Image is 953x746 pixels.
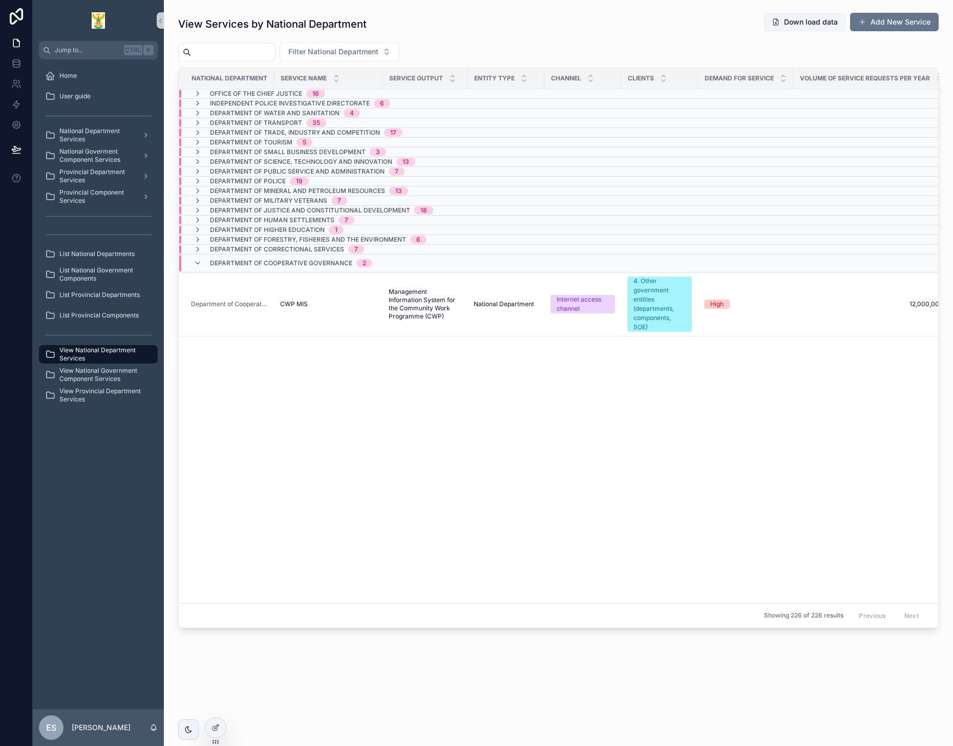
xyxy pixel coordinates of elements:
[210,148,366,156] span: Department of Small Business Development
[192,74,267,82] span: National Department
[39,87,158,105] a: User guide
[403,158,409,166] div: 13
[59,168,134,184] span: Provincial Department Services
[55,46,120,54] span: Jump to...
[210,177,286,185] span: Department of Police
[39,265,158,284] a: List National Government Components
[280,42,399,61] button: Select Button
[46,721,56,734] span: ES
[39,366,158,384] a: View National Government Component Services
[210,99,370,108] span: Independent Police Investigative Directorate
[550,295,615,313] a: Internet access channel
[210,138,292,146] span: Department of Tourism
[191,300,268,308] a: Department of Cooperative Governance
[210,129,380,137] span: Department of Trade, Industry and Competition
[280,300,308,308] span: CWP MIS
[380,99,384,108] div: 6
[312,90,319,98] div: 16
[39,386,158,404] a: View Provincial Department Services
[59,188,134,205] span: Provincial Component Services
[210,119,302,127] span: Department of Transport
[390,129,396,137] div: 17
[59,72,77,80] span: Home
[39,245,158,263] a: List National Departments
[59,147,134,164] span: National Goverment Component Services
[72,722,131,733] p: [PERSON_NAME]
[288,47,378,57] span: Filter National Department
[281,74,327,82] span: Service Name
[210,226,325,234] span: Department of Higher Education
[354,245,358,253] div: 7
[59,291,140,299] span: List Provincial Departments
[39,345,158,364] a: View National Department Services
[39,286,158,304] a: List Provincial Departments
[850,13,939,31] button: Add New Service
[39,126,158,144] a: National Department Services
[296,177,303,185] div: 19
[59,266,147,283] span: List National Government Components
[39,306,158,325] a: List Provincial Components
[557,295,609,313] div: Internet access channel
[420,206,427,215] div: 18
[210,236,406,244] span: Department of Forestry, Fisheries and the Environment
[210,90,302,98] span: Office of the Chief Justice
[210,216,334,224] span: Department of Human Settlements
[345,216,348,224] div: 7
[335,226,337,234] div: 1
[210,158,392,166] span: Department of Science, Technology and Innovation
[474,300,534,308] span: National Department
[389,74,443,82] span: Service Output
[59,92,91,100] span: User guide
[39,67,158,85] a: Home
[474,300,538,308] a: National Department
[376,148,380,156] div: 3
[303,138,306,146] div: 5
[178,17,367,31] h1: View Services by National Department
[210,187,385,195] span: Department of Mineral and Petroleum Resources
[39,187,158,206] a: Provincial Component Services
[395,187,402,195] div: 13
[705,74,774,82] span: Demand for service
[210,206,410,215] span: Department of Justice and Constitutional Development
[800,74,930,82] span: Volume of service requests per year
[395,167,398,176] div: 7
[59,127,134,143] span: National Department Services
[59,367,147,383] span: View National Government Component Services
[337,197,341,205] div: 7
[764,13,846,31] button: Down load data
[59,346,147,363] span: View National Department Services
[363,259,366,267] div: 2
[59,387,147,403] span: View Provincial Department Services
[628,74,654,82] span: Clients
[799,300,943,308] a: 12,000,000
[474,74,515,82] span: Entity Type
[551,74,581,82] span: Channel
[416,236,420,244] div: 6
[210,245,344,253] span: Department of Correctional Services
[389,288,461,321] a: Management Information System for the Community Work Programme (CWP)
[39,41,158,59] button: Jump to...CtrlK
[764,611,843,620] span: Showing 226 of 226 results
[92,12,104,29] img: App logo
[59,311,139,319] span: List Provincial Components
[312,119,320,127] div: 35
[210,109,340,117] span: Department of Water and Sanitation
[710,300,724,309] div: High
[59,250,135,258] span: List National Departments
[280,300,376,308] a: CWP MIS
[627,276,692,332] a: 4. Other government entities (departments, components, SOE)
[39,167,158,185] a: Provincial Department Services
[210,197,327,205] span: Department of Military Veterans
[350,109,354,117] div: 4
[33,59,164,418] div: scrollable content
[124,45,142,55] span: Ctrl
[144,46,153,54] span: K
[704,300,787,309] a: High
[39,146,158,165] a: National Goverment Component Services
[633,276,686,332] div: 4. Other government entities (departments, components, SOE)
